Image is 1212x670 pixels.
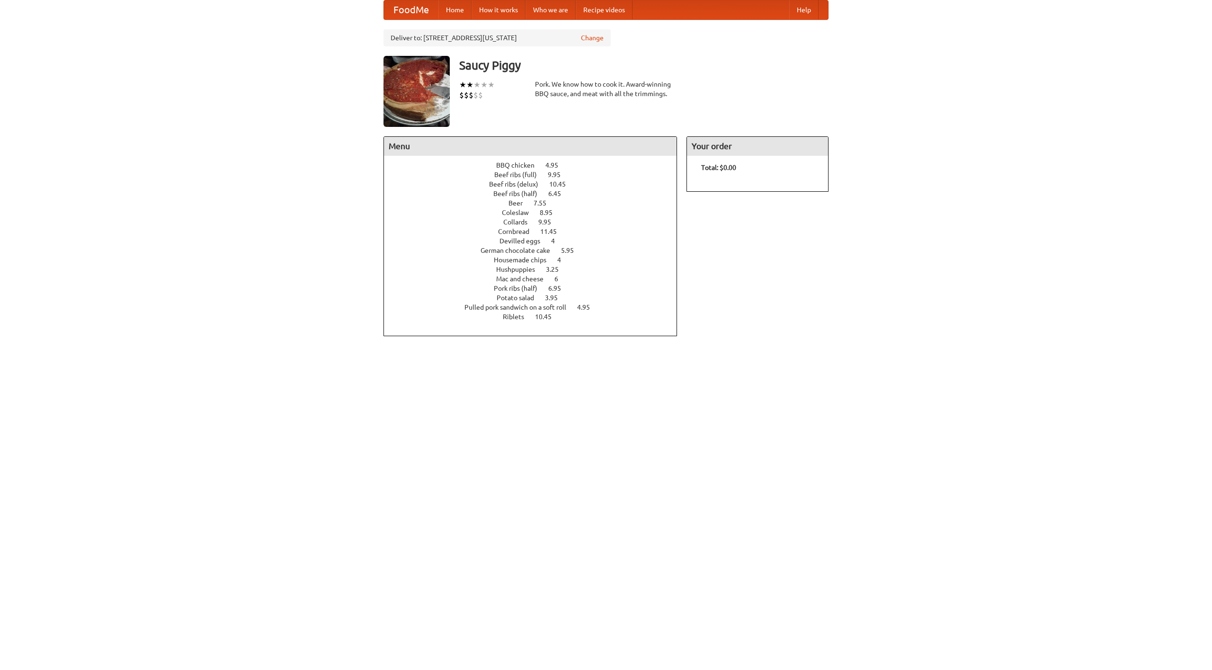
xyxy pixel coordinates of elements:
li: ★ [459,80,466,90]
span: Housemade chips [494,256,556,264]
h3: Saucy Piggy [459,56,829,75]
span: 4.95 [577,304,599,311]
span: Mac and cheese [496,275,553,283]
a: Change [581,33,604,43]
a: Coleslaw 8.95 [502,209,570,216]
span: Coleslaw [502,209,538,216]
a: Beef ribs (half) 6.45 [493,190,579,197]
span: Beer [508,199,532,207]
span: Hushpuppies [496,266,544,273]
span: Pulled pork sandwich on a soft roll [464,304,576,311]
span: Collards [503,218,537,226]
span: Riblets [503,313,534,321]
img: angular.jpg [383,56,450,127]
li: $ [473,90,478,100]
a: How it works [472,0,526,19]
span: 9.95 [548,171,570,179]
span: 8.95 [540,209,562,216]
span: Beef ribs (delux) [489,180,548,188]
li: ★ [473,80,481,90]
b: Total: $0.00 [701,164,736,171]
span: Potato salad [497,294,544,302]
li: ★ [488,80,495,90]
span: Beef ribs (full) [494,171,546,179]
li: ★ [466,80,473,90]
span: 9.95 [538,218,561,226]
span: Devilled eggs [499,237,550,245]
span: 10.45 [549,180,575,188]
span: Beef ribs (half) [493,190,547,197]
a: Collards 9.95 [503,218,569,226]
span: 3.95 [545,294,567,302]
a: Recipe videos [576,0,633,19]
span: 6 [554,275,568,283]
a: German chocolate cake 5.95 [481,247,591,254]
span: 10.45 [535,313,561,321]
a: Beer 7.55 [508,199,564,207]
span: 3.25 [546,266,568,273]
span: 4 [557,256,570,264]
a: Potato salad 3.95 [497,294,575,302]
a: Home [438,0,472,19]
span: German chocolate cake [481,247,560,254]
span: Cornbread [498,228,539,235]
a: Beef ribs (full) 9.95 [494,171,578,179]
h4: Your order [687,137,828,156]
span: 6.95 [548,285,570,292]
a: Mac and cheese 6 [496,275,576,283]
a: Pork ribs (half) 6.95 [494,285,579,292]
a: Riblets 10.45 [503,313,569,321]
li: $ [478,90,483,100]
span: 11.45 [540,228,566,235]
a: FoodMe [384,0,438,19]
a: Who we are [526,0,576,19]
li: ★ [481,80,488,90]
h4: Menu [384,137,677,156]
a: Cornbread 11.45 [498,228,574,235]
a: Housemade chips 4 [494,256,579,264]
span: Pork ribs (half) [494,285,547,292]
a: Pulled pork sandwich on a soft roll 4.95 [464,304,607,311]
a: Help [789,0,819,19]
span: 7.55 [534,199,556,207]
div: Deliver to: [STREET_ADDRESS][US_STATE] [383,29,611,46]
span: 4.95 [545,161,568,169]
a: Hushpuppies 3.25 [496,266,576,273]
a: Beef ribs (delux) 10.45 [489,180,583,188]
a: BBQ chicken 4.95 [496,161,576,169]
li: $ [469,90,473,100]
span: 5.95 [561,247,583,254]
a: Devilled eggs 4 [499,237,572,245]
li: $ [464,90,469,100]
div: Pork. We know how to cook it. Award-winning BBQ sauce, and meat with all the trimmings. [535,80,677,98]
span: 4 [551,237,564,245]
span: 6.45 [548,190,570,197]
li: $ [459,90,464,100]
span: BBQ chicken [496,161,544,169]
